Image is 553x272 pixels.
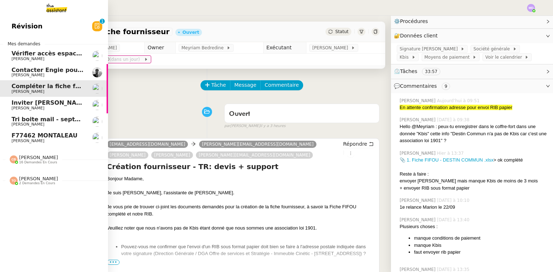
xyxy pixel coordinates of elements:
[485,54,525,61] span: Voir le calendrier
[19,176,58,181] span: [PERSON_NAME]
[400,171,547,178] div: Reste à faire :
[12,116,114,123] span: Tri boite mail - septembre 2025
[391,29,553,43] div: 🔐Données client
[121,243,376,257] li: Pouvez-vous me confirmer que l'envoi d'un RIB sous format papier doit bien se faire à l'adresse p...
[19,160,57,164] span: 16 demandes en cours
[101,19,104,25] p: 1
[10,177,18,185] img: svg
[400,117,437,123] span: [PERSON_NAME]
[107,175,376,182] div: Bonjour Madame,
[12,73,44,77] span: [PERSON_NAME]
[12,139,44,143] span: [PERSON_NAME]
[437,217,471,223] span: [DATE] à 13:40
[234,81,256,89] span: Message
[12,99,154,106] span: Inviter [PERSON_NAME] à l'événement 2025
[394,32,441,40] span: 🔐
[391,14,553,28] div: ⚙️Procédures
[181,44,226,51] span: Meyriam Bedredine
[400,157,547,164] div: > ok complété
[199,153,310,158] span: [PERSON_NAME][EMAIL_ADDRESS][DOMAIN_NAME]
[229,111,250,117] span: Ouvert
[400,204,547,211] div: 1e relance Marion le 22/09
[201,80,230,90] button: Tâche
[107,203,376,217] div: Je vous prie de trouver ci-joint les documents demandés pour la création de la fiche fournisseur,...
[422,68,440,75] nz-tag: 33:57
[400,223,547,230] div: Plusieurs choses :
[437,98,481,104] span: Aujourd’hui à 09:51
[92,117,102,127] img: users%2F9mvJqJUvllffspLsQzytnd0Nt4c2%2Favatar%2F82da88e3-d90d-4e39-b37d-dcb7941179ae
[12,50,95,57] span: Vérifier accès espace EDF
[394,68,446,74] span: ⏲️
[341,140,376,148] button: Répondre
[12,89,44,94] span: [PERSON_NAME]
[414,235,547,242] li: manque conditions de paiement
[230,80,261,90] button: Message
[400,18,428,24] span: Procédures
[92,83,102,94] img: users%2FrxcTinYCQST3nt3eRyMgQ024e422%2Favatar%2Fa0327058c7192f72952294e6843542370f7921c3.jpg
[202,142,314,147] span: [PERSON_NAME][EMAIL_ADDRESS][DOMAIN_NAME]
[109,57,141,62] span: (dans un jour)
[12,83,110,90] span: Compléter la fiche fournisseur
[107,189,376,196] div: Je suis [PERSON_NAME], l'assistante de [PERSON_NAME].
[260,123,286,129] span: il y a 3 heures
[92,100,102,110] img: users%2FDBF5gIzOT6MfpzgDQC7eMkIK8iA3%2Favatar%2Fd943ca6c-06ba-4e73-906b-d60e05e423d3
[343,140,367,148] span: Répondre
[437,150,465,157] span: Hier à 13:37
[400,45,460,53] span: Signature [PERSON_NAME]
[92,133,102,143] img: users%2FHIWaaSoTa5U8ssS5t403NQMyZZE3%2Favatar%2Fa4be050e-05fa-4f28-bbe7-e7e8e4788720
[211,81,226,89] span: Tâche
[92,51,102,61] img: users%2F9mvJqJUvllffspLsQzytnd0Nt4c2%2Favatar%2F82da88e3-d90d-4e39-b37d-dcb7941179ae
[394,17,431,26] span: ⚙️
[12,21,42,32] span: Révision
[265,81,299,89] span: Commentaire
[400,185,547,192] div: + envoyer RIB sous format papier
[144,42,175,54] td: Owner
[394,83,453,89] span: 💬
[12,122,44,127] span: [PERSON_NAME]
[473,45,513,53] span: Société générale
[400,197,437,204] span: [PERSON_NAME]
[437,117,471,123] span: [DATE] à 09:38
[107,260,120,265] span: •••
[335,29,349,34] span: Statut
[400,105,512,110] span: En attente confirmation adresse pour envoi RIB papier
[400,123,547,144] div: Hello @Meyriam : peux-tu enregistrer dans le coffre-fort dans une donnée "Kbis" cette info "Desti...
[81,56,144,63] span: [DATE] 00:00
[414,249,547,256] li: faut envoyer rib papier
[400,157,494,163] a: 📎 1. Fiche FIFOU - DESTIN COMMUN .xlsx
[224,123,286,129] small: [PERSON_NAME]
[442,83,450,90] nz-tag: 9
[263,42,306,54] td: Exécutant
[19,155,58,160] span: [PERSON_NAME]
[400,150,437,157] span: [PERSON_NAME]
[400,217,437,223] span: [PERSON_NAME]
[260,80,303,90] button: Commentaire
[92,67,102,77] img: ee3399b4-027e-46f8-8bb8-fca30cb6f74c
[12,132,77,139] span: F77462 MONTALEAU
[12,67,202,73] span: Contacter Engie pour remboursement et geste commercial
[151,152,193,158] a: [PERSON_NAME]
[107,162,376,172] h4: Création fournisseur - TR: devis + support
[400,68,417,74] span: Tâches
[391,64,553,78] div: ⏲️Tâches 33:57
[400,33,438,38] span: Données client
[424,54,472,61] span: Moyens de paiement
[19,181,55,185] span: 2 demandes en cours
[437,197,471,204] span: [DATE] à 10:10
[527,4,535,12] img: svg
[391,79,553,93] div: 💬Commentaires 9
[400,83,437,89] span: Commentaires
[400,177,547,185] div: envoyer [PERSON_NAME] mais manque Kbis de moins de 3 mois
[312,44,351,51] span: [PERSON_NAME]
[3,40,45,47] span: Mes demandes
[10,155,18,163] img: svg
[414,242,547,249] li: manque Kbis
[224,123,230,129] span: par
[400,98,437,104] span: [PERSON_NAME]
[100,19,105,24] nz-badge-sup: 1
[107,152,149,158] a: [PERSON_NAME]
[12,56,44,61] span: [PERSON_NAME]
[400,54,412,61] span: Kbis
[110,142,185,147] span: [EMAIL_ADDRESS][DOMAIN_NAME]
[107,225,376,232] div: Veuillez noter que nous n'avons pas de Kbis étant donné que nous sommes une association loi 1901.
